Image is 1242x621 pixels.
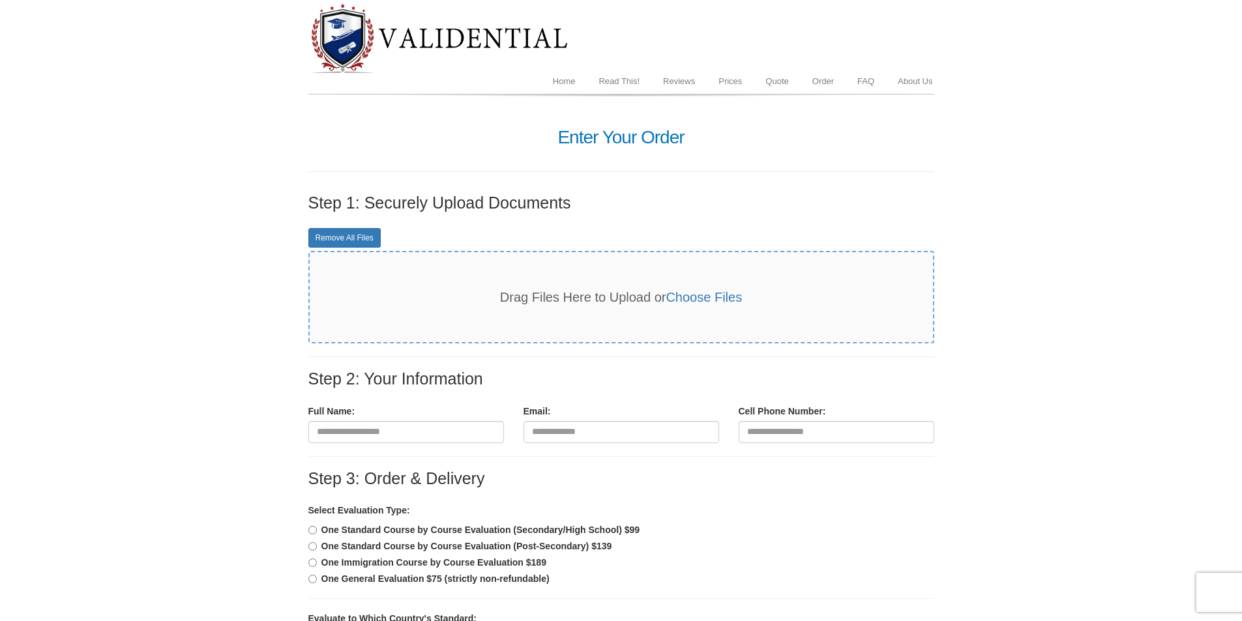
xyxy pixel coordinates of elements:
input: One Immigration Course by Course Evaluation $189 [308,558,317,567]
b: One Standard Course by Course Evaluation (Secondary/High School) $99 [321,525,640,535]
a: Home [541,69,587,94]
label: Cell Phone Number: [739,405,826,418]
a: FAQ [846,69,886,94]
b: One Immigration Course by Course Evaluation $189 [321,557,546,568]
b: Select Evaluation Type: [308,505,410,515]
input: One Standard Course by Course Evaluation (Post-Secondary) $139 [308,542,317,551]
a: About Us [886,69,944,94]
b: One Standard Course by Course Evaluation (Post-Secondary) $139 [321,541,612,551]
a: Read This! [587,69,651,94]
span: Drag Files Here to Upload or [500,290,742,304]
label: Full Name: [308,405,355,418]
h1: Enter Your Order [308,128,934,148]
input: One General Evaluation $75 (strictly non-refundable) [308,575,317,583]
input: One Standard Course by Course Evaluation (Secondary/High School) $99 [308,526,317,534]
label: Step 2: Your Information [308,370,483,388]
label: Step 1: Securely Upload Documents [308,194,571,212]
b: One General Evaluation $75 (strictly non-refundable) [321,573,550,584]
a: Choose Files [666,290,742,304]
a: Order [801,69,846,94]
a: Reviews [651,69,707,94]
label: Step 3: Order & Delivery [308,470,485,488]
label: Email: [524,405,551,418]
a: Prices [707,69,754,94]
a: Quote [754,69,800,94]
a: Remove All Files [308,228,381,248]
img: Diploma Evaluation Service [308,3,569,74]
